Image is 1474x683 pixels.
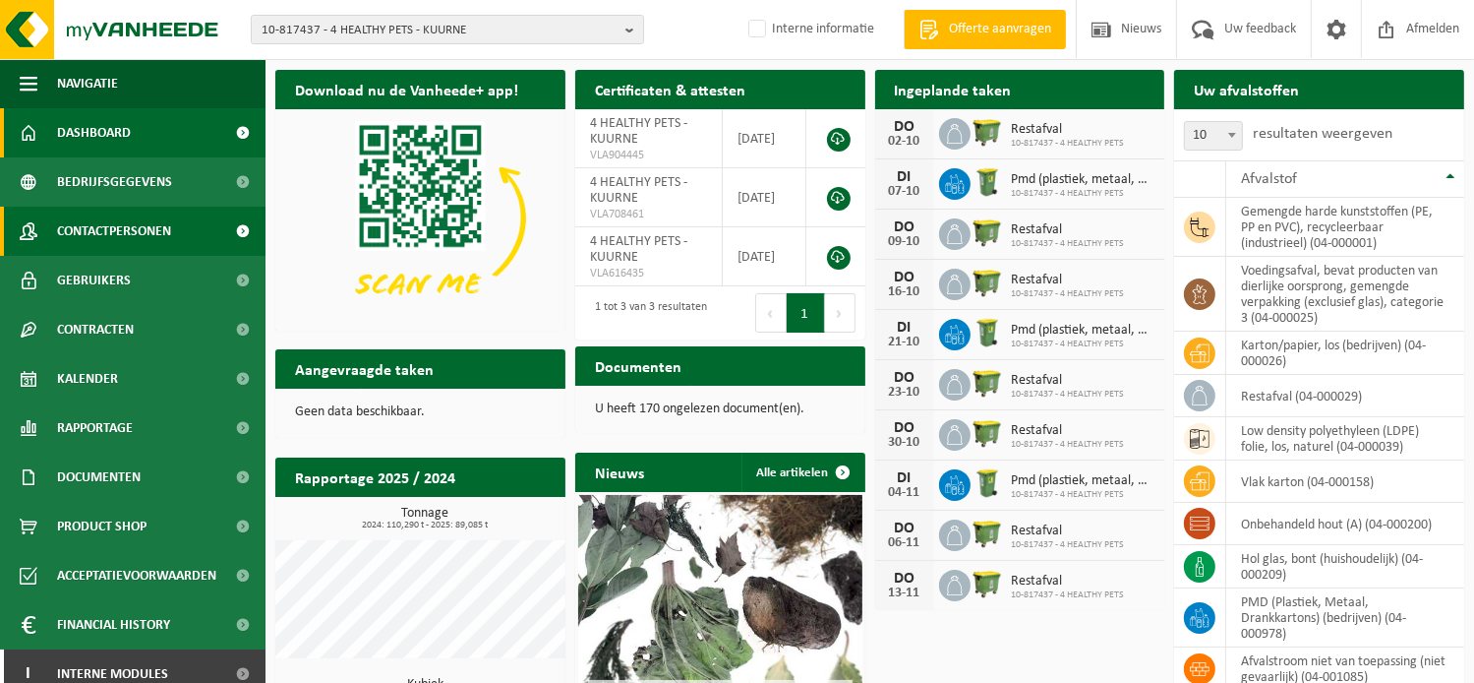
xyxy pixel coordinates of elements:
[275,109,565,327] img: Download de VHEPlus App
[885,470,924,486] div: DI
[971,115,1004,149] img: WB-1100-HPE-GN-50
[885,285,924,299] div: 16-10
[1012,489,1155,501] span: 10-817437 - 4 HEALTHY PETS
[885,521,924,536] div: DO
[825,293,855,333] button: Next
[285,507,565,530] h3: Tonnage
[1012,222,1125,238] span: Restafval
[885,420,924,436] div: DO
[971,466,1004,500] img: WB-0240-HPE-GN-50
[971,517,1004,550] img: WB-1100-HPE-GN-50
[1226,461,1464,503] td: vlak karton (04-000158)
[885,587,924,600] div: 13-11
[723,168,806,227] td: [DATE]
[885,119,924,135] div: DO
[875,70,1032,108] h2: Ingeplande taken
[575,346,701,385] h2: Documenten
[971,165,1004,199] img: WB-0240-HPE-GN-50
[419,496,563,535] a: Bekijk rapportage
[285,521,565,530] span: 2024: 110,290 t - 2025: 89,085 t
[1226,503,1464,545] td: onbehandeld hout (A) (04-000200)
[971,416,1004,450] img: WB-1100-HPE-GN-50
[885,486,924,500] div: 04-11
[590,116,687,147] span: 4 HEALTHY PETS - KUURNE
[1226,375,1464,417] td: restafval (04-000029)
[1012,574,1125,590] span: Restafval
[1012,473,1155,489] span: Pmd (plastiek, metaal, drankkartons) (bedrijven)
[1012,138,1125,150] span: 10-817437 - 4 HEALTHY PETS
[723,227,806,286] td: [DATE]
[1012,122,1125,138] span: Restafval
[1226,257,1464,332] td: voedingsafval, bevat producten van dierlijke oorsprong, gemengde verpakking (exclusief glas), cat...
[57,502,147,551] span: Product Shop
[262,16,618,45] span: 10-817437 - 4 HEALTHY PETS - KUURNE
[1184,121,1243,151] span: 10
[575,70,765,108] h2: Certificaten & attesten
[251,15,644,44] button: 10-817437 - 4 HEALTHY PETS - KUURNE
[595,403,846,416] p: U heeft 170 ongelezen document(en).
[1226,589,1464,648] td: PMD (Plastiek, Metaal, Drankkartons) (bedrijven) (04-000978)
[904,10,1066,49] a: Offerte aanvragen
[275,349,453,388] h2: Aangevraagde taken
[885,436,924,450] div: 30-10
[57,59,118,108] span: Navigatie
[1012,439,1125,451] span: 10-817437 - 4 HEALTHY PETS
[1012,238,1125,250] span: 10-817437 - 4 HEALTHY PETS
[885,185,924,199] div: 07-10
[1012,288,1125,300] span: 10-817437 - 4 HEALTHY PETS
[723,109,806,168] td: [DATE]
[575,453,664,491] h2: Nieuws
[1012,323,1155,339] span: Pmd (plastiek, metaal, drankkartons) (bedrijven)
[885,370,924,386] div: DO
[1253,126,1392,142] label: resultaten weergeven
[971,266,1004,299] img: WB-1100-HPE-GN-50
[590,207,707,222] span: VLA708461
[57,305,134,354] span: Contracten
[1012,389,1125,401] span: 10-817437 - 4 HEALTHY PETS
[295,405,546,419] p: Geen data beschikbaar.
[1012,273,1125,288] span: Restafval
[1226,417,1464,461] td: low density polyethyleen (LDPE) folie, los, naturel (04-000039)
[275,70,538,108] h2: Download nu de Vanheede+ app!
[1241,171,1297,187] span: Afvalstof
[885,386,924,400] div: 23-10
[57,600,170,650] span: Financial History
[1012,172,1155,188] span: Pmd (plastiek, metaal, drankkartons) (bedrijven)
[590,234,687,265] span: 4 HEALTHY PETS - KUURNE
[944,20,1056,39] span: Offerte aanvragen
[590,266,707,281] span: VLA616435
[57,453,141,502] span: Documenten
[885,336,924,349] div: 21-10
[1012,590,1125,601] span: 10-817437 - 4 HEALTHY PETS
[1226,545,1464,589] td: hol glas, bont (huishoudelijk) (04-000209)
[971,366,1004,400] img: WB-1100-HPE-GN-50
[1012,339,1155,350] span: 10-817437 - 4 HEALTHY PETS
[885,135,924,149] div: 02-10
[1012,423,1125,439] span: Restafval
[885,219,924,235] div: DO
[275,458,475,496] h2: Rapportage 2025 / 2024
[744,15,874,44] label: Interne informatie
[590,175,687,206] span: 4 HEALTHY PETS - KUURNE
[57,108,131,157] span: Dashboard
[585,291,707,335] div: 1 tot 3 van 3 resultaten
[971,316,1004,349] img: WB-0240-HPE-GN-50
[1226,198,1464,257] td: gemengde harde kunststoffen (PE, PP en PVC), recycleerbaar (industrieel) (04-000001)
[885,169,924,185] div: DI
[885,571,924,587] div: DO
[57,157,172,207] span: Bedrijfsgegevens
[755,293,787,333] button: Previous
[885,320,924,336] div: DI
[590,148,707,163] span: VLA904445
[57,354,118,404] span: Kalender
[57,256,131,305] span: Gebruikers
[1012,539,1125,551] span: 10-817437 - 4 HEALTHY PETS
[787,293,825,333] button: 1
[57,207,171,256] span: Contactpersonen
[1226,332,1464,375] td: karton/papier, los (bedrijven) (04-000026)
[971,567,1004,600] img: WB-1100-HPE-GN-50
[741,453,863,492] a: Alle artikelen
[971,216,1004,249] img: WB-1100-HPE-GN-50
[885,235,924,249] div: 09-10
[1012,188,1155,200] span: 10-817437 - 4 HEALTHY PETS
